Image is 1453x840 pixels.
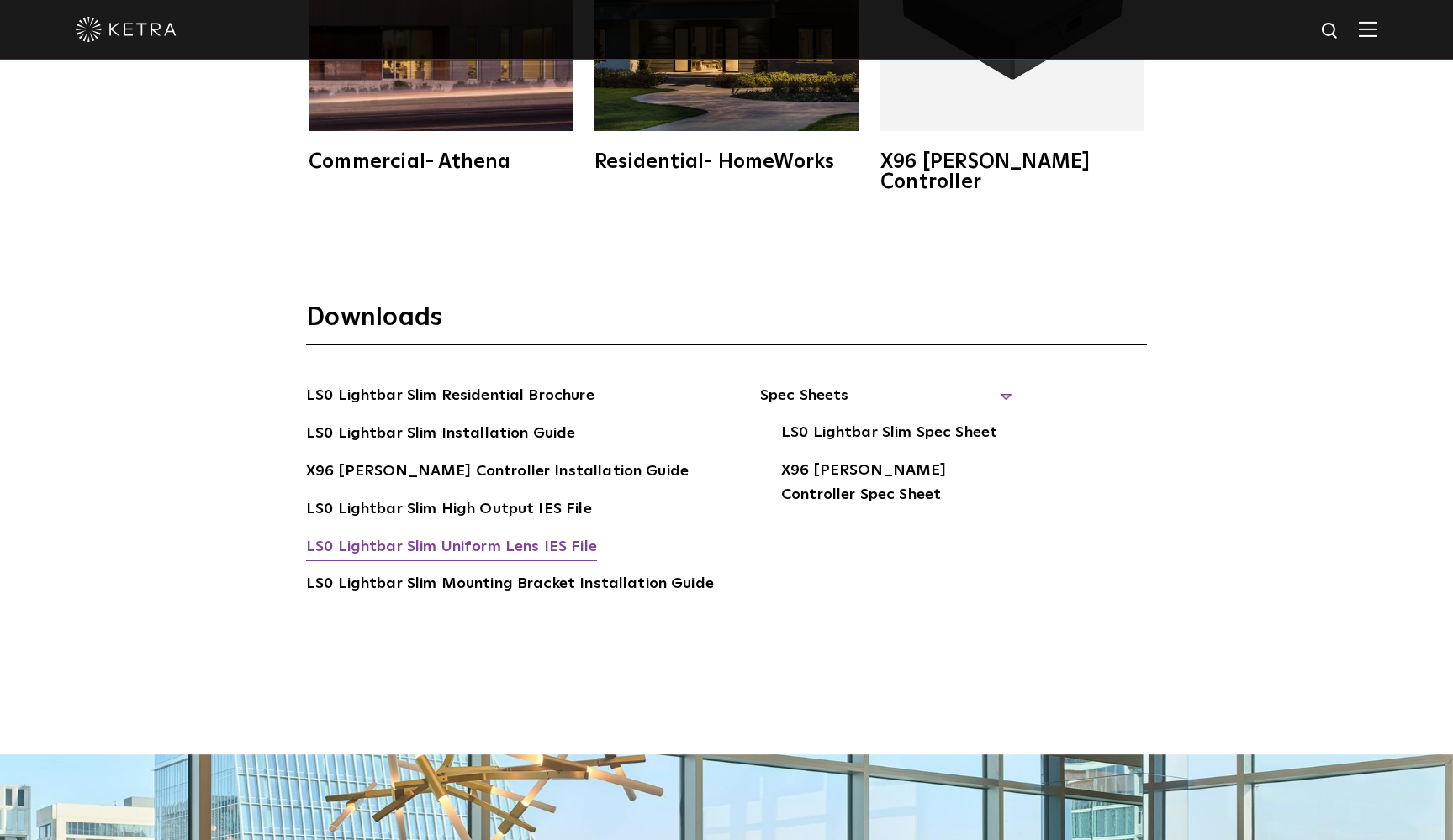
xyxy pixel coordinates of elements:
[1320,21,1341,42] img: search icon
[76,17,177,42] img: ketra-logo-2019-white
[306,384,594,411] a: LS0 Lightbar Slim Residential Brochure
[781,421,997,448] a: LS0 Lightbar Slim Spec Sheet
[594,152,859,172] div: Residential- HomeWorks
[306,459,689,486] a: X96 [PERSON_NAME] Controller Installation Guide
[306,422,575,449] a: LS0 Lightbar Slim Installation Guide
[760,384,1012,421] span: Spec Sheets
[309,152,573,172] div: Commercial- Athena
[1359,21,1377,37] img: Hamburger%20Nav.svg
[306,535,597,562] a: LS0 Lightbar Slim Uniform Lens IES File
[306,497,592,524] a: LS0 Lightbar Slim High Output IES File
[880,152,1144,192] div: X96 [PERSON_NAME] Controller
[306,572,714,599] a: LS0 Lightbar Slim Mounting Bracket Installation Guide
[306,302,1147,345] h3: Downloads
[781,459,1012,510] a: X96 [PERSON_NAME] Controller Spec Sheet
